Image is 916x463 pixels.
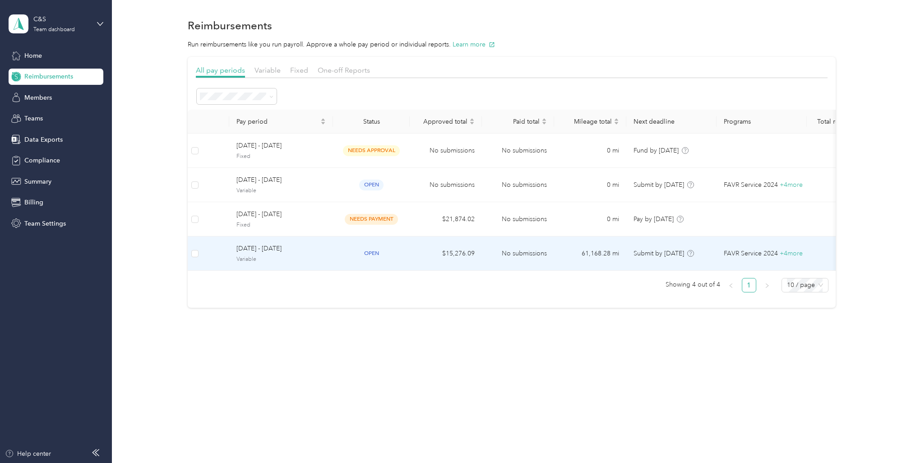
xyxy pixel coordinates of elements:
[453,40,495,49] button: Learn more
[626,110,717,134] th: Next deadline
[359,180,384,190] span: open
[24,219,66,228] span: Team Settings
[554,110,626,134] th: Mileage total
[634,215,674,223] span: Pay by [DATE]
[24,198,43,207] span: Billing
[417,118,467,125] span: Approved total
[782,278,828,292] div: Page Size
[188,21,272,30] h1: Reimbursements
[482,168,554,202] td: No submissions
[254,66,281,74] span: Variable
[469,117,475,122] span: caret-up
[634,181,684,189] span: Submit by [DATE]
[764,283,770,288] span: right
[24,72,73,81] span: Reimbursements
[236,141,326,151] span: [DATE] - [DATE]
[554,168,626,202] td: 0 mi
[343,145,400,156] span: needs approval
[236,118,319,125] span: Pay period
[780,181,803,189] span: + 4 more
[482,236,554,271] td: No submissions
[236,175,326,185] span: [DATE] - [DATE]
[410,168,482,202] td: No submissions
[24,51,42,60] span: Home
[359,248,384,259] span: open
[807,168,861,202] td: 0
[340,118,402,125] div: Status
[760,278,774,292] button: right
[290,66,308,74] span: Fixed
[865,412,916,463] iframe: Everlance-gr Chat Button Frame
[541,120,547,126] span: caret-down
[728,283,734,288] span: left
[410,202,482,236] td: $21,874.02
[807,110,861,134] th: Total reports
[760,278,774,292] li: Next Page
[320,120,326,126] span: caret-down
[807,236,861,271] td: 33
[24,135,63,144] span: Data Exports
[666,278,720,292] span: Showing 4 out of 4
[236,209,326,219] span: [DATE] - [DATE]
[807,134,861,168] td: 33
[482,134,554,168] td: No submissions
[482,110,554,134] th: Paid total
[24,93,52,102] span: Members
[236,187,326,195] span: Variable
[236,244,326,254] span: [DATE] - [DATE]
[561,118,612,125] span: Mileage total
[5,449,51,458] button: Help center
[724,249,778,259] span: FAVR Service 2024
[554,202,626,236] td: 0 mi
[33,27,75,32] div: Team dashboard
[717,110,807,134] th: Programs
[236,255,326,264] span: Variable
[229,110,333,134] th: Pay period
[469,120,475,126] span: caret-down
[807,202,861,236] td: 34
[24,177,51,186] span: Summary
[196,66,245,74] span: All pay periods
[188,40,836,49] p: Run reimbursements like you run payroll. Approve a whole pay period or individual reports.
[24,156,60,165] span: Compliance
[724,278,738,292] li: Previous Page
[780,250,803,257] span: + 4 more
[724,180,778,190] span: FAVR Service 2024
[236,221,326,229] span: Fixed
[787,278,823,292] span: 10 / page
[614,117,619,122] span: caret-up
[724,278,738,292] button: left
[634,147,679,154] span: Fund by [DATE]
[236,153,326,161] span: Fixed
[614,120,619,126] span: caret-down
[345,214,398,224] span: needs payment
[554,134,626,168] td: 0 mi
[24,114,43,123] span: Teams
[541,117,547,122] span: caret-up
[554,236,626,271] td: 61,168.28 mi
[318,66,370,74] span: One-off Reports
[410,134,482,168] td: No submissions
[489,118,540,125] span: Paid total
[33,14,90,24] div: C&S
[410,236,482,271] td: $15,276.09
[634,250,684,257] span: Submit by [DATE]
[410,110,482,134] th: Approved total
[742,278,756,292] a: 1
[482,202,554,236] td: No submissions
[320,117,326,122] span: caret-up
